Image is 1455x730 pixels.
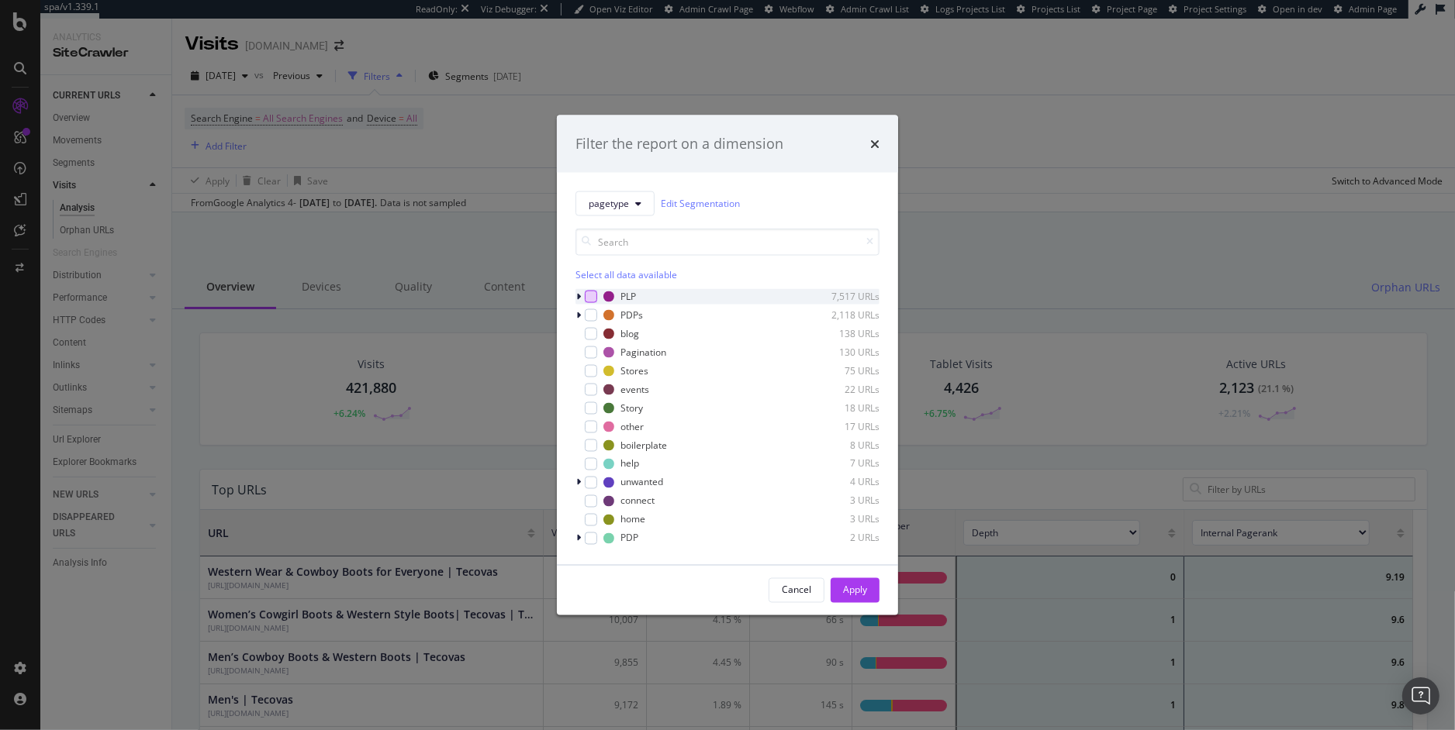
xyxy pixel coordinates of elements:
input: Search [575,228,880,255]
div: 138 URLs [804,327,880,340]
div: 130 URLs [804,346,880,359]
div: Stores [620,364,648,377]
div: modal [557,115,898,615]
div: 3 URLs [804,494,880,508]
div: 2,118 URLs [804,308,880,322]
button: Apply [831,577,880,602]
div: 3 URLs [804,513,880,526]
div: events [620,383,649,396]
div: home [620,513,645,526]
div: times [870,134,880,154]
div: 18 URLs [804,401,880,415]
div: boilerplate [620,439,667,452]
div: Filter the report on a dimension [575,134,783,154]
div: 7,517 URLs [804,290,880,303]
div: PDP [620,532,638,545]
div: connect [620,494,655,508]
div: other [620,420,644,433]
div: 4 URLs [804,476,880,489]
div: Open Intercom Messenger [1402,677,1439,715]
div: Pagination [620,346,666,359]
button: Cancel [769,577,824,602]
div: PLP [620,290,636,303]
div: 22 URLs [804,383,880,396]
span: pagetype [589,197,629,210]
div: Cancel [782,584,811,597]
div: Select all data available [575,267,880,281]
div: 17 URLs [804,420,880,433]
div: PDPs [620,308,643,322]
button: pagetype [575,191,655,215]
div: Story [620,401,643,415]
div: Apply [843,584,867,597]
a: Edit Segmentation [661,195,740,212]
div: 2 URLs [804,532,880,545]
div: 7 URLs [804,457,880,470]
div: 8 URLs [804,439,880,452]
div: 75 URLs [804,364,880,377]
div: help [620,457,639,470]
div: blog [620,327,639,340]
div: unwanted [620,476,663,489]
